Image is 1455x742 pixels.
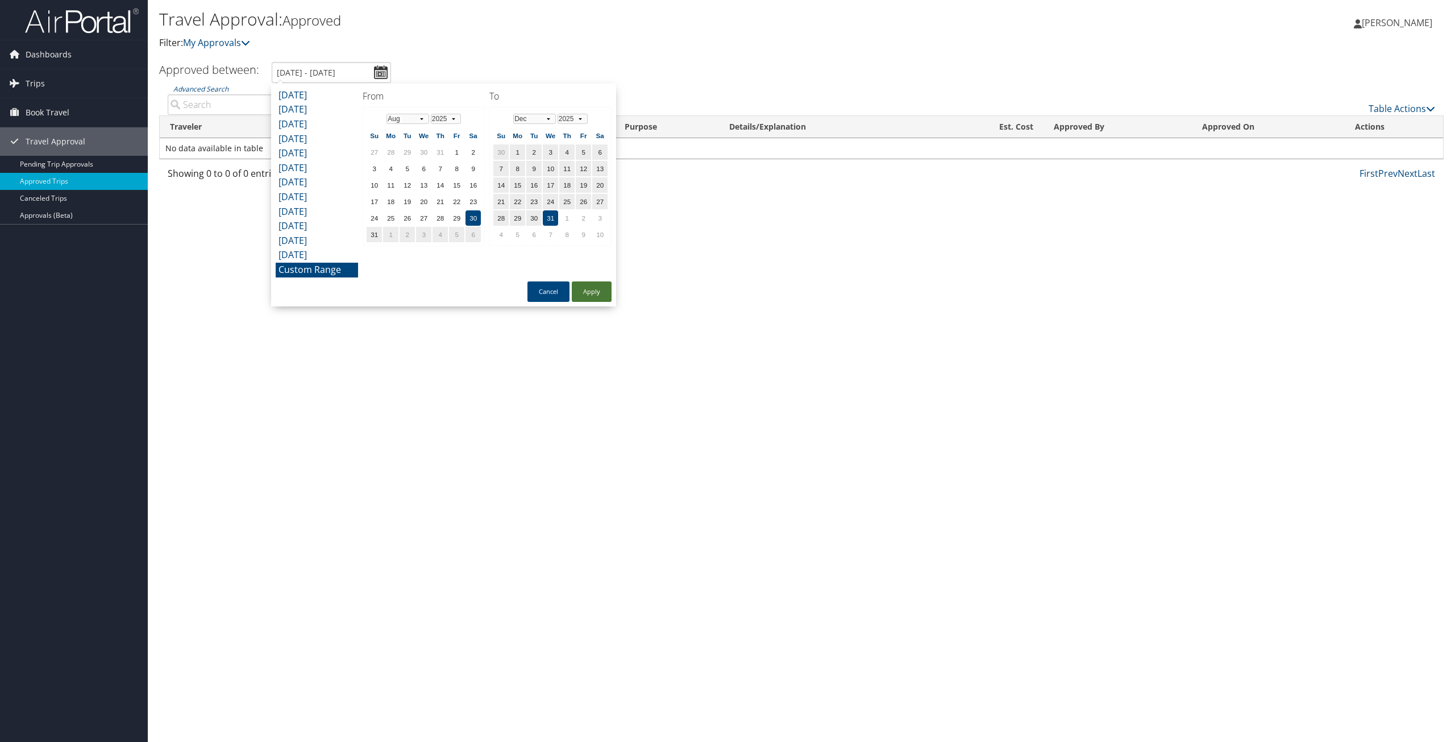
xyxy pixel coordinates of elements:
[433,144,448,160] td: 31
[465,161,481,176] td: 9
[400,161,415,176] td: 5
[416,144,431,160] td: 30
[400,177,415,193] td: 12
[559,227,575,242] td: 8
[1362,16,1432,29] span: [PERSON_NAME]
[543,227,558,242] td: 7
[543,210,558,226] td: 31
[576,210,591,226] td: 2
[383,128,398,143] th: Mo
[465,128,481,143] th: Sa
[400,194,415,209] td: 19
[449,194,464,209] td: 22
[383,194,398,209] td: 18
[400,210,415,226] td: 26
[592,177,608,193] td: 20
[465,194,481,209] td: 23
[276,161,358,176] li: [DATE]
[160,138,1443,159] td: No data available in table
[576,128,591,143] th: Fr
[383,177,398,193] td: 11
[559,177,575,193] td: 18
[433,194,448,209] td: 21
[276,263,358,277] li: Custom Range
[173,84,228,94] a: Advanced Search
[363,90,485,102] h4: From
[400,128,415,143] th: Tu
[526,144,542,160] td: 2
[266,116,405,138] th: Destination: activate to sort column ascending
[527,281,569,302] button: Cancel
[493,128,509,143] th: Su
[1345,116,1443,138] th: Actions
[1044,116,1192,138] th: Approved By: activate to sort column ascending
[433,128,448,143] th: Th
[276,146,358,161] li: [DATE]
[367,210,382,226] td: 24
[614,116,720,138] th: Purpose
[1354,6,1444,40] a: [PERSON_NAME]
[367,194,382,209] td: 17
[159,7,1016,31] h1: Travel Approval:
[26,69,45,98] span: Trips
[526,177,542,193] td: 16
[510,194,525,209] td: 22
[543,194,558,209] td: 24
[367,144,382,160] td: 27
[26,40,72,69] span: Dashboards
[282,11,341,30] small: Approved
[559,128,575,143] th: Th
[576,194,591,209] td: 26
[276,88,358,103] li: [DATE]
[449,227,464,242] td: 5
[592,227,608,242] td: 10
[1378,167,1398,180] a: Prev
[416,210,431,226] td: 27
[159,62,259,77] h3: Approved between:
[168,167,472,186] div: Showing 0 to 0 of 0 entries
[719,116,936,138] th: Details/Explanation
[276,219,358,234] li: [DATE]
[276,175,358,190] li: [DATE]
[1369,102,1435,115] a: Table Actions
[493,161,509,176] td: 7
[449,144,464,160] td: 1
[592,161,608,176] td: 13
[493,177,509,193] td: 14
[416,194,431,209] td: 20
[1398,167,1417,180] a: Next
[383,227,398,242] td: 1
[449,177,464,193] td: 15
[160,116,266,138] th: Traveler: activate to sort column ascending
[543,128,558,143] th: We
[489,90,612,102] h4: To
[592,128,608,143] th: Sa
[526,194,542,209] td: 23
[272,62,391,83] input: [DATE] - [DATE]
[510,161,525,176] td: 8
[510,227,525,242] td: 5
[576,227,591,242] td: 9
[276,205,358,219] li: [DATE]
[493,144,509,160] td: 30
[493,210,509,226] td: 28
[510,177,525,193] td: 15
[510,128,525,143] th: Mo
[526,210,542,226] td: 30
[576,144,591,160] td: 5
[465,144,481,160] td: 2
[526,227,542,242] td: 6
[559,144,575,160] td: 4
[493,194,509,209] td: 21
[1360,167,1378,180] a: First
[276,102,358,117] li: [DATE]
[367,128,382,143] th: Su
[449,128,464,143] th: Fr
[559,194,575,209] td: 25
[367,161,382,176] td: 3
[526,161,542,176] td: 9
[433,210,448,226] td: 28
[367,177,382,193] td: 10
[400,227,415,242] td: 2
[449,210,464,226] td: 29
